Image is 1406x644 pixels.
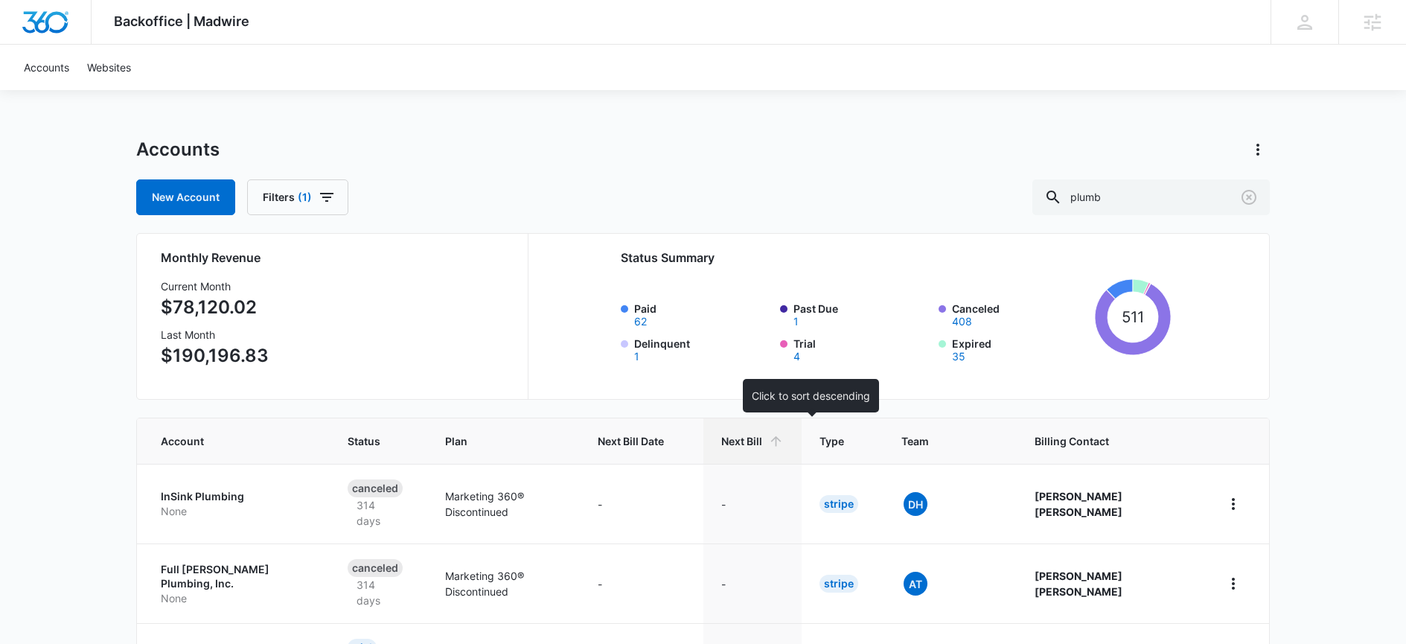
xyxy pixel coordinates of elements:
[743,379,879,412] div: Click to sort descending
[1221,572,1245,596] button: home
[904,492,927,516] span: DH
[161,249,510,267] h2: Monthly Revenue
[136,138,220,161] h1: Accounts
[580,464,703,543] td: -
[1035,570,1122,598] strong: [PERSON_NAME] [PERSON_NAME]
[952,316,972,327] button: Canceled
[161,433,290,449] span: Account
[580,543,703,623] td: -
[703,464,802,543] td: -
[1246,138,1270,162] button: Actions
[634,301,771,327] label: Paid
[348,479,403,497] div: Canceled
[161,489,312,504] p: InSink Plumbing
[161,562,312,606] a: Full [PERSON_NAME] Plumbing, Inc.None
[1237,185,1261,209] button: Clear
[793,351,800,362] button: Trial
[445,568,563,599] p: Marketing 360® Discontinued
[161,562,312,591] p: Full [PERSON_NAME] Plumbing, Inc.
[161,489,312,518] a: InSink PlumbingNone
[1122,307,1144,326] tspan: 511
[703,543,802,623] td: -
[136,179,235,215] a: New Account
[78,45,140,90] a: Websites
[819,495,858,513] div: Stripe
[952,336,1089,362] label: Expired
[161,591,312,606] p: None
[161,327,269,342] h3: Last Month
[598,433,664,449] span: Next Bill Date
[1221,492,1245,516] button: home
[952,301,1089,327] label: Canceled
[348,559,403,577] div: Canceled
[793,336,930,362] label: Trial
[247,179,348,215] button: Filters(1)
[161,504,312,519] p: None
[634,351,639,362] button: Delinquent
[348,433,388,449] span: Status
[445,433,563,449] span: Plan
[15,45,78,90] a: Accounts
[1035,490,1122,518] strong: [PERSON_NAME] [PERSON_NAME]
[904,572,927,596] span: At
[634,336,771,362] label: Delinquent
[793,301,930,327] label: Past Due
[952,351,965,362] button: Expired
[114,13,249,29] span: Backoffice | Madwire
[161,342,269,369] p: $190,196.83
[819,433,844,449] span: Type
[634,316,647,327] button: Paid
[721,433,762,449] span: Next Bill
[348,577,409,608] p: 314 days
[298,192,312,203] span: (1)
[819,575,858,593] div: Stripe
[621,249,1171,267] h2: Status Summary
[161,294,269,321] p: $78,120.02
[901,433,977,449] span: Team
[793,316,799,327] button: Past Due
[348,497,409,529] p: 314 days
[161,278,269,294] h3: Current Month
[1032,179,1270,215] input: Search
[1035,433,1186,449] span: Billing Contact
[445,488,563,520] p: Marketing 360® Discontinued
